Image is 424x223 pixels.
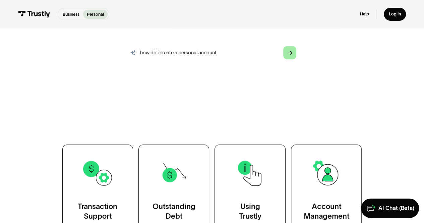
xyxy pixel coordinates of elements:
[87,11,104,17] p: Personal
[361,199,419,218] a: AI Chat (Beta)
[153,202,195,221] div: Outstanding Debt
[384,8,406,21] a: Log in
[59,10,83,19] a: Business
[378,205,414,212] div: AI Chat (Beta)
[123,43,301,63] input: search
[389,11,401,17] div: Log in
[123,43,301,63] form: Search
[239,202,261,221] div: Using Trustly
[18,11,50,17] img: Trustly Logo
[83,10,108,19] a: Personal
[78,202,117,221] div: Transaction Support
[63,11,79,17] p: Business
[304,202,349,221] div: Account Management
[360,11,369,17] a: Help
